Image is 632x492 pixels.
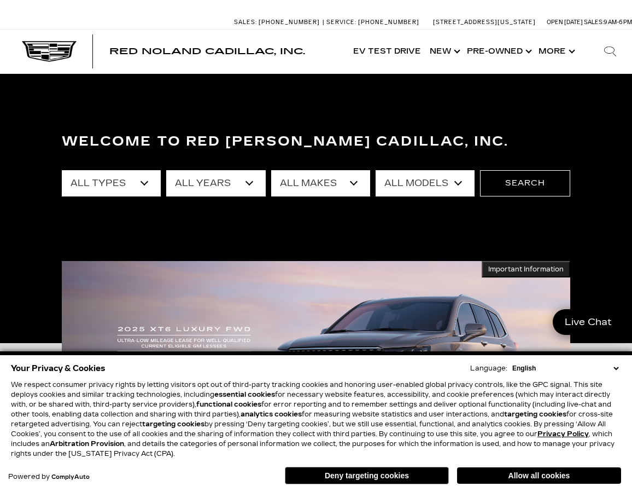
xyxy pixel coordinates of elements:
[604,19,632,26] span: 9 AM-6 PM
[62,170,161,196] select: Filter by type
[559,316,617,328] span: Live Chat
[285,467,449,484] button: Deny targeting cookies
[109,47,305,56] a: Red Noland Cadillac, Inc.
[588,30,632,73] div: Search
[109,46,305,56] span: Red Noland Cadillac, Inc.
[510,363,621,373] select: Language Select
[214,391,275,398] strong: essential cookies
[553,309,624,335] a: Live Chat
[349,30,425,73] a: EV Test Drive
[51,474,90,481] a: ComplyAuto
[8,473,90,481] div: Powered by
[326,19,356,26] span: Service:
[50,440,124,448] strong: Arbitration Provision
[11,380,621,459] p: We respect consumer privacy rights by letting visitors opt out of third-party tracking cookies an...
[534,30,577,73] button: More
[537,430,589,438] u: Privacy Policy
[323,19,422,25] a: Service: [PHONE_NUMBER]
[480,170,570,196] button: Search
[433,19,536,26] a: [STREET_ADDRESS][US_STATE]
[166,170,265,196] select: Filter by year
[22,41,77,62] img: Cadillac Dark Logo with Cadillac White Text
[241,410,302,418] strong: analytics cookies
[234,19,257,26] span: Sales:
[234,19,323,25] a: Sales: [PHONE_NUMBER]
[11,361,106,376] span: Your Privacy & Cookies
[259,19,320,26] span: [PHONE_NUMBER]
[584,19,604,26] span: Sales:
[463,30,534,73] a: Pre-Owned
[457,467,621,484] button: Allow all cookies
[482,261,570,277] button: Important Information
[425,30,463,73] a: New
[196,401,261,408] strong: functional cookies
[504,410,566,418] strong: targeting cookies
[358,19,419,26] span: [PHONE_NUMBER]
[62,131,570,153] h3: Welcome to Red [PERSON_NAME] Cadillac, Inc.
[376,170,475,196] select: Filter by model
[547,19,583,26] span: Open [DATE]
[62,261,570,476] img: 2025 XT6 LUXURY. Ultra low mileage lease for well-qualified current eligible GM lessees. $549 per...
[470,365,507,372] div: Language:
[488,265,564,274] span: Important Information
[142,420,204,428] strong: targeting cookies
[271,170,370,196] select: Filter by make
